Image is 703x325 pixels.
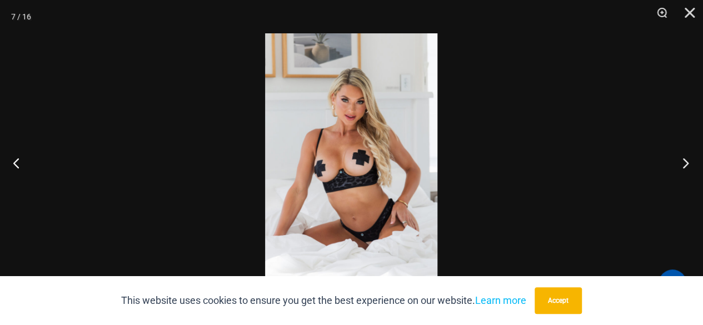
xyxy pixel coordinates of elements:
a: Learn more [475,294,526,306]
img: Nights Fall Silver Leopard 1036 Bra 6046 Thong 08 [265,33,437,292]
p: This website uses cookies to ensure you get the best experience on our website. [121,292,526,309]
div: 7 / 16 [11,8,31,25]
button: Next [661,135,703,191]
button: Accept [535,287,582,314]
